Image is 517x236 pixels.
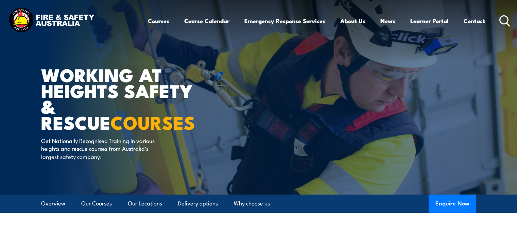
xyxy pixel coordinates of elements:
a: Overview [41,195,65,213]
strong: COURSES [110,108,195,136]
a: Emergency Response Services [244,12,325,30]
a: Delivery options [178,195,218,213]
button: Enquire Now [429,195,476,213]
a: Contact [464,12,485,30]
a: Our Locations [128,195,162,213]
h1: WORKING AT HEIGHTS SAFETY & RESCUE [41,67,209,130]
p: Get Nationally Recognised Training in various heights and rescue courses from Australia’s largest... [41,137,165,160]
a: Learner Portal [410,12,449,30]
a: Courses [148,12,169,30]
a: Course Calendar [184,12,229,30]
a: News [380,12,395,30]
a: Why choose us [234,195,270,213]
a: About Us [340,12,365,30]
a: Our Courses [81,195,112,213]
